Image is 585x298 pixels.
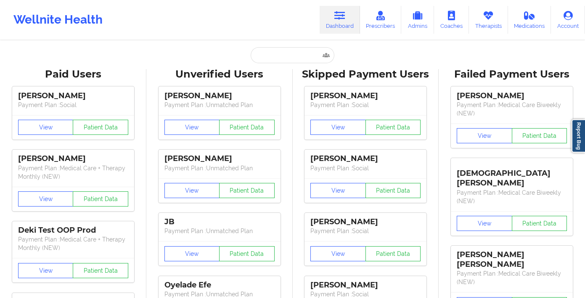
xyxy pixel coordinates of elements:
[18,101,128,109] p: Payment Plan : Social
[164,246,220,261] button: View
[310,183,366,198] button: View
[457,216,512,231] button: View
[457,188,567,205] p: Payment Plan : Medical Care Biweekly (NEW)
[18,226,128,235] div: Deki Test OOP Prod
[572,119,585,153] a: Report Bug
[73,120,128,135] button: Patient Data
[219,120,275,135] button: Patient Data
[164,91,275,101] div: [PERSON_NAME]
[365,120,421,135] button: Patient Data
[434,6,469,34] a: Coaches
[508,6,551,34] a: Medications
[512,216,567,231] button: Patient Data
[73,263,128,278] button: Patient Data
[219,183,275,198] button: Patient Data
[310,217,421,227] div: [PERSON_NAME]
[457,128,512,143] button: View
[219,246,275,261] button: Patient Data
[365,246,421,261] button: Patient Data
[164,227,275,235] p: Payment Plan : Unmatched Plan
[457,91,567,101] div: [PERSON_NAME]
[164,101,275,109] p: Payment Plan : Unmatched Plan
[310,120,366,135] button: View
[18,164,128,181] p: Payment Plan : Medical Care + Therapy Monthly (NEW)
[457,101,567,118] p: Payment Plan : Medical Care Biweekly (NEW)
[164,217,275,227] div: JB
[73,191,128,207] button: Patient Data
[18,191,74,207] button: View
[310,227,421,235] p: Payment Plan : Social
[310,101,421,109] p: Payment Plan : Social
[469,6,508,34] a: Therapists
[401,6,434,34] a: Admins
[551,6,585,34] a: Account
[164,120,220,135] button: View
[164,164,275,172] p: Payment Plan : Unmatched Plan
[164,183,220,198] button: View
[18,154,128,164] div: [PERSON_NAME]
[457,269,567,286] p: Payment Plan : Medical Care Biweekly (NEW)
[310,91,421,101] div: [PERSON_NAME]
[152,68,287,81] div: Unverified Users
[164,280,275,290] div: Oyelade Efe
[310,246,366,261] button: View
[365,183,421,198] button: Patient Data
[310,154,421,164] div: [PERSON_NAME]
[164,154,275,164] div: [PERSON_NAME]
[310,280,421,290] div: [PERSON_NAME]
[310,164,421,172] p: Payment Plan : Social
[457,162,567,188] div: [DEMOGRAPHIC_DATA][PERSON_NAME]
[360,6,402,34] a: Prescribers
[299,68,433,81] div: Skipped Payment Users
[6,68,140,81] div: Paid Users
[445,68,579,81] div: Failed Payment Users
[320,6,360,34] a: Dashboard
[18,120,74,135] button: View
[457,250,567,269] div: [PERSON_NAME] [PERSON_NAME]
[18,91,128,101] div: [PERSON_NAME]
[18,263,74,278] button: View
[18,235,128,252] p: Payment Plan : Medical Care + Therapy Monthly (NEW)
[512,128,567,143] button: Patient Data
